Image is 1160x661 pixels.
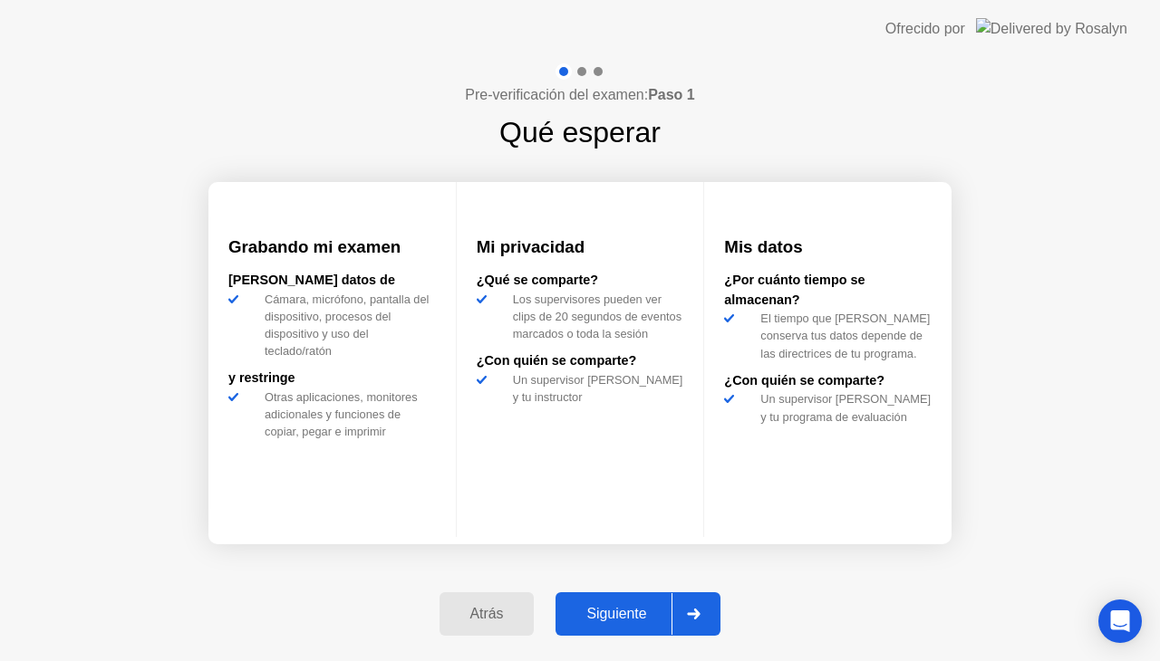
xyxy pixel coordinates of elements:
[465,84,694,106] h4: Pre-verificación del examen:
[257,388,436,441] div: Otras aplicaciones, monitores adicionales y funciones de copiar, pegar e imprimir
[648,87,695,102] b: Paso 1
[885,18,965,40] div: Ofrecido por
[561,606,672,622] div: Siguiente
[228,369,436,388] div: y restringe
[753,310,932,362] div: El tiempo que [PERSON_NAME] conserva tus datos depende de las directrices de tu programa.
[499,110,661,154] h1: Qué esperar
[556,592,720,636] button: Siguiente
[440,592,535,636] button: Atrás
[477,235,684,260] h3: Mi privacidad
[724,235,932,260] h3: Mis datos
[753,390,932,425] div: Un supervisor [PERSON_NAME] y tu programa de evaluación
[477,271,684,291] div: ¿Qué se comparte?
[724,371,932,391] div: ¿Con quién se comparte?
[724,271,932,310] div: ¿Por cuánto tiempo se almacenan?
[477,351,684,371] div: ¿Con quién se comparte?
[257,291,436,360] div: Cámara, micrófono, pantalla del dispositivo, procesos del dispositivo y uso del teclado/ratón
[228,235,436,260] h3: Grabando mi examen
[506,371,684,406] div: Un supervisor [PERSON_NAME] y tu instructor
[506,291,684,343] div: Los supervisores pueden ver clips de 20 segundos de eventos marcados o toda la sesión
[228,271,436,291] div: [PERSON_NAME] datos de
[1098,599,1142,643] div: Open Intercom Messenger
[445,606,529,622] div: Atrás
[976,18,1127,39] img: Delivered by Rosalyn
